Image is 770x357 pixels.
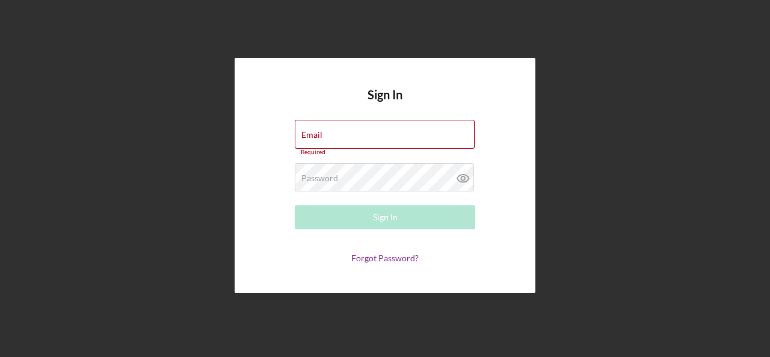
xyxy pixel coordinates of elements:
h4: Sign In [368,88,402,120]
a: Forgot Password? [351,253,419,263]
div: Required [295,149,475,156]
button: Sign In [295,205,475,229]
label: Email [301,130,322,140]
label: Password [301,173,338,183]
div: Sign In [373,205,398,229]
